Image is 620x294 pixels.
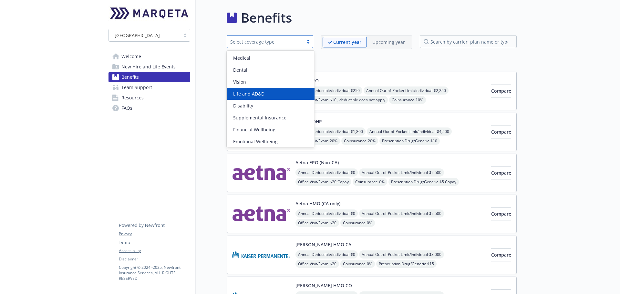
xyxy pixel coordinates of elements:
[121,51,141,62] span: Welcome
[491,167,511,179] button: Compare
[340,219,375,227] span: Coinsurance - 0%
[108,93,190,103] a: Resources
[227,57,517,66] h2: Medical
[491,126,511,138] button: Compare
[230,38,300,45] div: Select coverage type
[121,62,176,72] span: New Hire and Life Events
[108,82,190,93] a: Team Support
[233,114,286,121] span: Supplemental Insurance
[108,103,190,113] a: FAQs
[121,93,144,103] span: Resources
[108,51,190,62] a: Welcome
[491,170,511,176] span: Compare
[389,96,426,104] span: Coinsurance - 10%
[295,200,340,207] button: Aetna HMO (CA only)
[341,137,378,145] span: Coinsurance - 20%
[353,178,387,186] span: Coinsurance - 0%
[491,129,511,135] span: Compare
[115,32,160,39] span: [GEOGRAPHIC_DATA]
[233,78,246,85] span: Vision
[372,39,405,46] p: Upcoming year
[367,127,452,136] span: Annual Out-of-Pocket Limit/Individual - $4,500
[491,208,511,220] button: Compare
[233,55,250,61] span: Medical
[121,82,152,93] span: Team Support
[121,103,132,113] span: FAQs
[295,219,339,227] span: Office Visit/Exam - $20
[232,241,290,269] img: Kaiser Permanente Insurance Company carrier logo
[491,85,511,97] button: Compare
[295,250,358,259] span: Annual Deductible/Individual - $0
[112,32,177,39] span: [GEOGRAPHIC_DATA]
[295,241,351,248] button: [PERSON_NAME] HMO CA
[359,250,444,259] span: Annual Out-of-Pocket Limit/Individual - $3,000
[232,200,290,228] img: Aetna Inc carrier logo
[359,209,444,218] span: Annual Out-of-Pocket Limit/Individual - $2,500
[233,138,278,145] span: Emotional Wellbeing
[295,209,358,218] span: Annual Deductible/Individual - $0
[119,256,190,262] a: Disclaimer
[491,211,511,217] span: Compare
[420,35,517,48] input: search by carrier, plan name or type
[233,66,247,73] span: Dental
[376,260,437,268] span: Prescription Drug/Generic - $15
[232,159,290,187] img: Aetna Inc carrier logo
[491,252,511,258] span: Compare
[333,39,361,46] p: Current year
[340,260,375,268] span: Coinsurance - 0%
[108,72,190,82] a: Benefits
[119,231,190,237] a: Privacy
[233,126,275,133] span: Financial Wellbeing
[119,248,190,254] a: Accessibility
[295,282,352,289] button: [PERSON_NAME] HMO CO
[241,8,292,27] h1: Benefits
[364,86,449,95] span: Annual Out-of-Pocket Limit/Individual - $2,250
[121,72,139,82] span: Benefits
[491,88,511,94] span: Compare
[379,137,440,145] span: Prescription Drug/Generic - $10
[359,168,444,177] span: Annual Out-of-Pocket Limit/Individual - $2,500
[388,178,459,186] span: Prescription Drug/Generic - $5 Copay
[295,86,362,95] span: Annual Deductible/Individual - $250
[295,137,340,145] span: Office Visit/Exam - 20%
[491,248,511,261] button: Compare
[233,102,253,109] span: Disability
[295,168,358,177] span: Annual Deductible/Individual - $0
[295,127,366,136] span: Annual Deductible/Individual - $1,800
[295,159,339,166] button: Aetna EPO (Non-CA)
[295,96,388,104] span: Office Visit/Exam - $10 , deductible does not apply
[295,260,339,268] span: Office Visit/Exam - $20
[233,90,264,97] span: Life and AD&D
[108,62,190,72] a: New Hire and Life Events
[119,265,190,281] p: Copyright © 2024 - 2025 , Newfront Insurance Services, ALL RIGHTS RESERVED
[295,178,351,186] span: Office Visit/Exam - $20 Copay
[119,239,190,245] a: Terms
